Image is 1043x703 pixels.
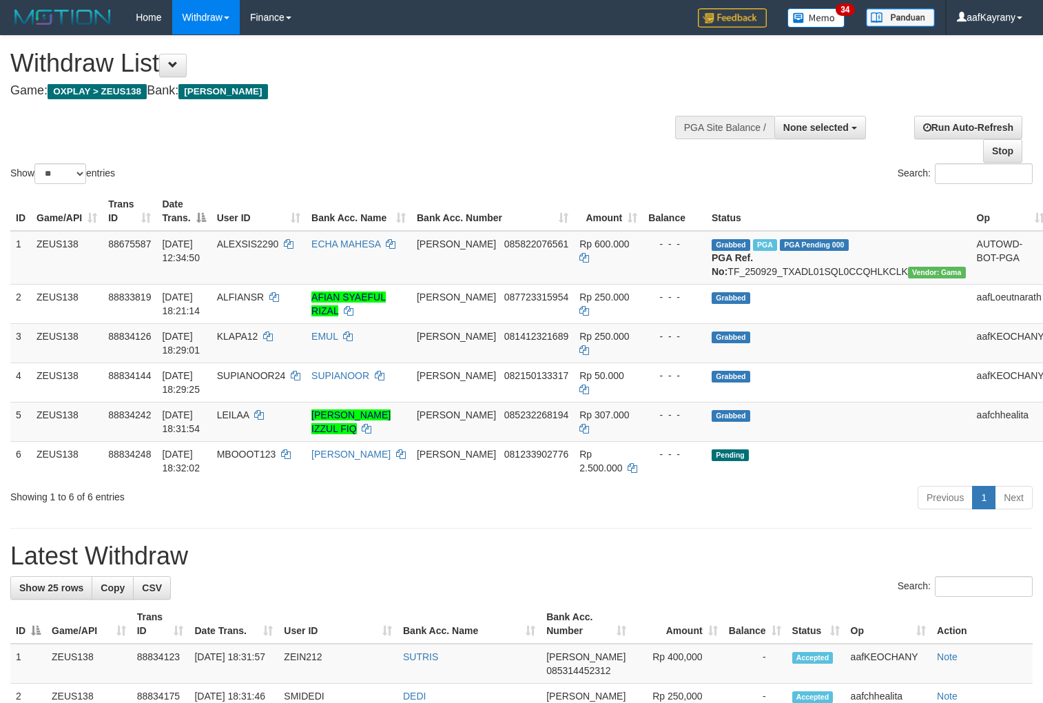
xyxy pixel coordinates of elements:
[908,267,966,278] span: Vendor URL: https://trx31.1velocity.biz
[504,409,568,420] span: Copy 085232268194 to clipboard
[706,192,971,231] th: Status
[995,486,1033,509] a: Next
[675,116,774,139] div: PGA Site Balance /
[712,449,749,461] span: Pending
[579,292,629,303] span: Rp 250.000
[792,691,834,703] span: Accepted
[162,409,200,434] span: [DATE] 18:31:54
[403,691,426,702] a: DEDI
[10,231,31,285] td: 1
[31,192,103,231] th: Game/API: activate to sort column ascending
[10,604,46,644] th: ID: activate to sort column descending
[162,449,200,473] span: [DATE] 18:32:02
[935,576,1033,597] input: Search:
[10,402,31,441] td: 5
[787,604,845,644] th: Status: activate to sort column ascending
[132,604,189,644] th: Trans ID: activate to sort column ascending
[579,370,624,381] span: Rp 50.000
[217,331,258,342] span: KLAPA12
[34,163,86,184] select: Showentries
[92,576,134,600] a: Copy
[898,576,1033,597] label: Search:
[311,449,391,460] a: [PERSON_NAME]
[648,408,701,422] div: - - -
[972,486,995,509] a: 1
[648,290,701,304] div: - - -
[278,604,397,644] th: User ID: activate to sort column ascending
[108,331,151,342] span: 88834126
[306,192,411,231] th: Bank Acc. Name: activate to sort column ascending
[31,441,103,480] td: ZEUS138
[504,449,568,460] span: Copy 081233902776 to clipboard
[31,323,103,363] td: ZEUS138
[46,644,132,684] td: ZEUS138
[836,3,854,16] span: 34
[914,116,1022,139] a: Run Auto-Refresh
[698,8,767,28] img: Feedback.jpg
[108,238,151,249] span: 88675587
[46,604,132,644] th: Game/API: activate to sort column ascending
[278,644,397,684] td: ZEIN212
[648,369,701,383] div: - - -
[10,542,1033,570] h1: Latest Withdraw
[10,576,92,600] a: Show 25 rows
[712,292,750,304] span: Grabbed
[10,284,31,323] td: 2
[156,192,211,231] th: Date Trans.: activate to sort column descending
[935,163,1033,184] input: Search:
[311,370,369,381] a: SUPIANOOR
[712,410,750,422] span: Grabbed
[162,292,200,316] span: [DATE] 18:21:14
[579,238,629,249] span: Rp 600.000
[162,331,200,356] span: [DATE] 18:29:01
[217,449,276,460] span: MBOOOT123
[10,84,681,98] h4: Game: Bank:
[108,292,151,303] span: 88833819
[19,582,83,593] span: Show 25 rows
[10,50,681,77] h1: Withdraw List
[10,644,46,684] td: 1
[311,331,338,342] a: EMUL
[643,192,706,231] th: Balance
[648,329,701,343] div: - - -
[103,192,156,231] th: Trans ID: activate to sort column ascending
[10,363,31,402] td: 4
[31,284,103,323] td: ZEUS138
[162,370,200,395] span: [DATE] 18:29:25
[108,370,151,381] span: 88834144
[866,8,935,27] img: panduan.png
[417,449,496,460] span: [PERSON_NAME]
[108,409,151,420] span: 88834242
[632,604,723,644] th: Amount: activate to sort column ascending
[10,441,31,480] td: 6
[417,409,496,420] span: [PERSON_NAME]
[504,292,568,303] span: Copy 087723315954 to clipboard
[10,485,424,504] div: Showing 1 to 6 of 6 entries
[10,192,31,231] th: ID
[648,237,701,251] div: - - -
[712,332,750,343] span: Grabbed
[417,370,496,381] span: [PERSON_NAME]
[10,163,115,184] label: Show entries
[546,691,626,702] span: [PERSON_NAME]
[712,252,753,277] b: PGA Ref. No:
[723,644,787,684] td: -
[918,486,973,509] a: Previous
[411,192,574,231] th: Bank Acc. Number: activate to sort column ascending
[101,582,125,593] span: Copy
[504,331,568,342] span: Copy 081412321689 to clipboard
[217,409,249,420] span: LEILAA
[723,604,787,644] th: Balance: activate to sort column ascending
[48,84,147,99] span: OXPLAY > ZEUS138
[311,409,391,434] a: [PERSON_NAME] IZZUL FIQ
[397,604,541,644] th: Bank Acc. Name: activate to sort column ascending
[937,691,958,702] a: Note
[780,239,849,251] span: PGA Pending
[211,192,306,231] th: User ID: activate to sort column ascending
[10,7,115,28] img: MOTION_logo.png
[31,231,103,285] td: ZEUS138
[648,447,701,461] div: - - -
[931,604,1033,644] th: Action
[792,652,834,664] span: Accepted
[217,292,264,303] span: ALFIANSR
